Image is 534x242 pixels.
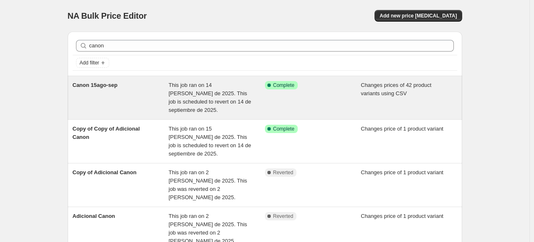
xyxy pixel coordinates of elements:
[380,12,457,19] span: Add new price [MEDICAL_DATA]
[73,126,140,140] span: Copy of Copy of Adicional Canon
[169,126,251,157] span: This job ran on 15 [PERSON_NAME] de 2025. This job is scheduled to revert on 14 de septiembre de ...
[169,82,251,113] span: This job ran on 14 [PERSON_NAME] de 2025. This job is scheduled to revert on 14 de septiembre de ...
[73,169,137,175] span: Copy of Adicional Canon
[361,169,443,175] span: Changes price of 1 product variant
[273,126,294,132] span: Complete
[273,82,294,89] span: Complete
[68,11,147,20] span: NA Bulk Price Editor
[73,213,115,219] span: Adicional Canon
[273,213,294,220] span: Reverted
[273,169,294,176] span: Reverted
[361,213,443,219] span: Changes price of 1 product variant
[73,82,118,88] span: Canon 15ago-sep
[361,126,443,132] span: Changes price of 1 product variant
[80,59,99,66] span: Add filter
[375,10,462,22] button: Add new price [MEDICAL_DATA]
[361,82,431,96] span: Changes prices of 42 product variants using CSV
[76,58,109,68] button: Add filter
[169,169,247,200] span: This job ran on 2 [PERSON_NAME] de 2025. This job was reverted on 2 [PERSON_NAME] de 2025.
